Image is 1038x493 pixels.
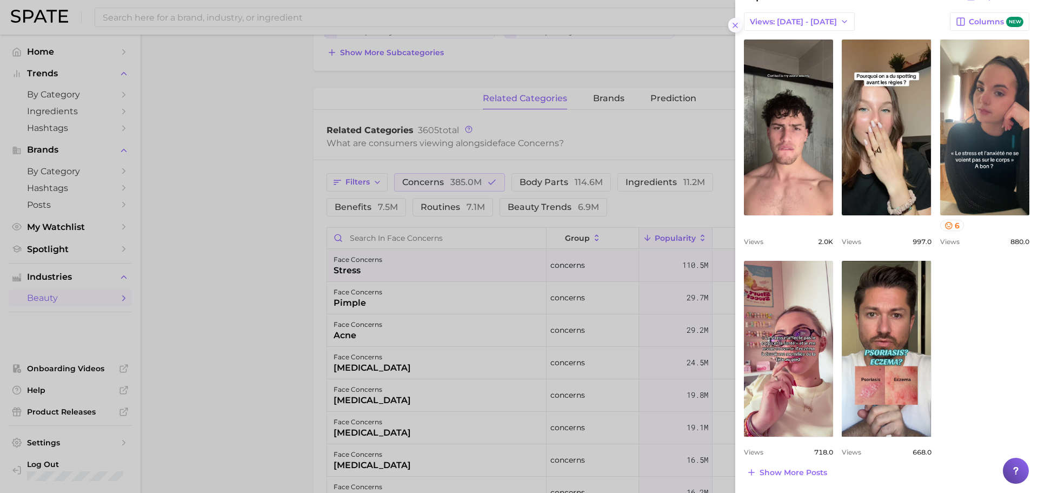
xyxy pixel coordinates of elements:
span: Views [744,238,763,246]
span: 2.0k [818,238,833,246]
span: Views [744,448,763,456]
button: 6 [940,220,964,231]
span: 668.0 [913,448,931,456]
button: Views: [DATE] - [DATE] [744,12,855,31]
span: Views [842,238,861,246]
button: Show more posts [744,465,830,480]
span: 718.0 [814,448,833,456]
span: 880.0 [1010,238,1029,246]
button: Columnsnew [950,12,1029,31]
span: Views [940,238,960,246]
span: Views [842,448,861,456]
span: Columns [969,17,1023,27]
span: Show more posts [760,468,827,477]
span: new [1006,17,1023,27]
span: Views: [DATE] - [DATE] [750,17,837,27]
span: 997.0 [913,238,931,246]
